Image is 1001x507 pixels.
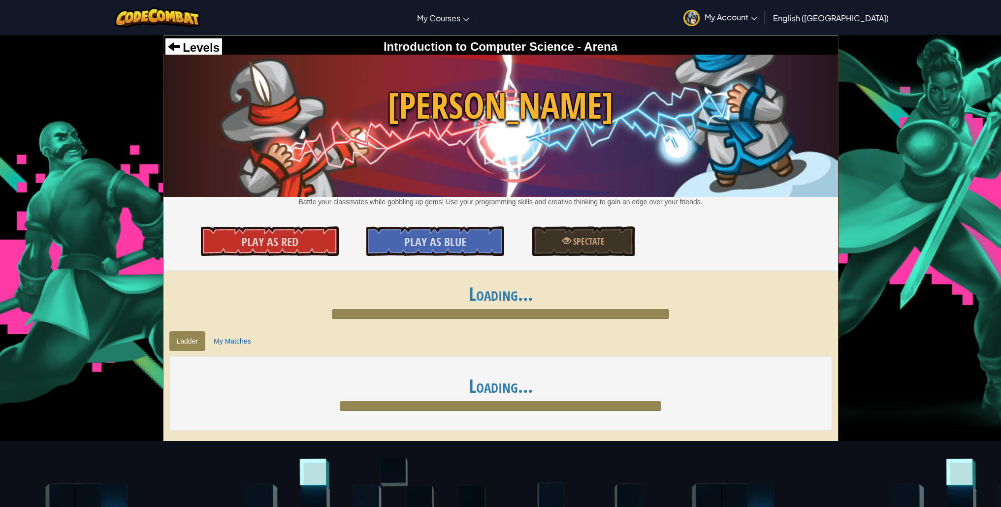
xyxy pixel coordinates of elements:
[768,4,894,31] a: English ([GEOGRAPHIC_DATA])
[574,40,617,53] span: - Arena
[683,10,700,26] img: avatar
[163,284,838,304] h1: Loading...
[773,13,889,23] span: English ([GEOGRAPHIC_DATA])
[241,234,298,250] span: Play As Red
[417,13,460,23] span: My Courses
[168,41,220,54] a: Levels
[180,41,220,54] span: Levels
[179,376,822,396] h1: Loading...
[705,12,757,22] span: My Account
[169,331,206,351] a: Ladder
[163,80,838,131] span: [PERSON_NAME]
[384,40,574,53] span: Introduction to Computer Science
[532,226,635,256] a: Spectate
[404,234,466,250] span: Play As Blue
[115,7,201,28] img: CodeCombat logo
[678,2,762,33] a: My Account
[163,197,838,207] p: Battle your classmates while gobbling up gems! Use your programming skills and creative thinking ...
[412,4,474,31] a: My Courses
[163,55,838,196] img: Wakka Maul
[571,235,605,248] span: Spectate
[206,331,258,351] a: My Matches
